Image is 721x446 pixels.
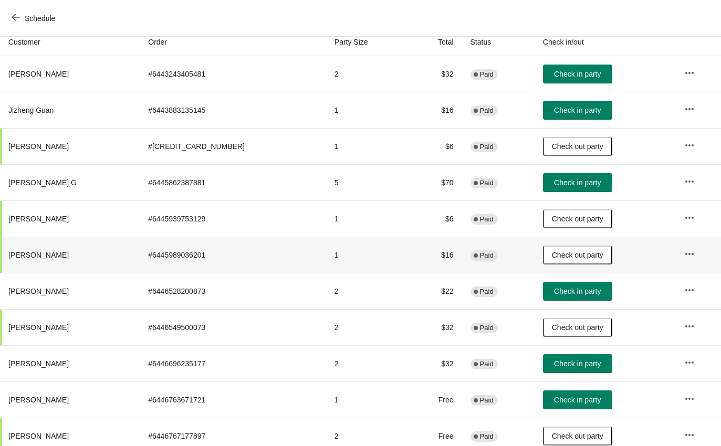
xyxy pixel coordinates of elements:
td: 5 [326,164,409,200]
td: # 6443883135145 [140,92,326,128]
span: [PERSON_NAME] [8,432,69,440]
span: Paid [480,396,494,405]
button: Check in party [543,101,612,120]
td: # 6446549500073 [140,309,326,345]
td: 2 [326,309,409,345]
button: Check in party [543,354,612,373]
td: $6 [409,128,462,164]
button: Schedule [5,9,64,28]
span: Paid [480,143,494,151]
span: Check out party [552,432,603,440]
td: $6 [409,200,462,237]
td: $70 [409,164,462,200]
td: $32 [409,309,462,345]
th: Order [140,28,326,56]
span: Check in party [554,287,601,295]
td: 1 [326,200,409,237]
td: # 6446528200873 [140,273,326,309]
span: Check out party [552,215,603,223]
button: Check in party [543,390,612,409]
th: Check in/out [535,28,676,56]
td: 1 [326,128,409,164]
th: Status [462,28,535,56]
td: $32 [409,345,462,381]
span: Jizheng Guan [8,106,54,114]
td: 1 [326,92,409,128]
th: Total [409,28,462,56]
td: # 6446763671721 [140,381,326,418]
button: Check in party [543,65,612,83]
td: $16 [409,92,462,128]
td: # 6445862387881 [140,164,326,200]
td: 2 [326,345,409,381]
td: 1 [326,381,409,418]
span: Paid [480,288,494,296]
button: Check out party [543,209,612,228]
td: $22 [409,273,462,309]
span: Paid [480,70,494,79]
span: Paid [480,107,494,115]
button: Check in party [543,282,612,301]
span: [PERSON_NAME] [8,396,69,404]
span: Check in party [554,106,601,114]
th: Party Size [326,28,409,56]
span: Check in party [554,359,601,368]
span: Check out party [552,142,603,151]
td: # 6445939753129 [140,200,326,237]
span: Paid [480,215,494,224]
span: [PERSON_NAME] [8,215,69,223]
td: # 6445989036201 [140,237,326,273]
span: [PERSON_NAME] [8,251,69,259]
span: Paid [480,360,494,368]
span: Check in party [554,396,601,404]
span: Paid [480,251,494,260]
span: [PERSON_NAME] [8,287,69,295]
td: 2 [326,273,409,309]
button: Check out party [543,246,612,264]
span: Check out party [552,251,603,259]
span: Check in party [554,70,601,78]
td: $16 [409,237,462,273]
button: Check out party [543,427,612,445]
span: [PERSON_NAME] G [8,178,77,187]
span: [PERSON_NAME] [8,70,69,78]
button: Check out party [543,318,612,337]
span: [PERSON_NAME] [8,323,69,332]
td: 1 [326,237,409,273]
span: Paid [480,432,494,441]
span: Paid [480,324,494,332]
span: Paid [480,179,494,187]
span: [PERSON_NAME] [8,359,69,368]
button: Check in party [543,173,612,192]
td: 2 [326,56,409,92]
td: # 6446696235177 [140,345,326,381]
span: Check in party [554,178,601,187]
td: $32 [409,56,462,92]
span: Schedule [25,14,55,23]
span: [PERSON_NAME] [8,142,69,151]
span: Check out party [552,323,603,332]
button: Check out party [543,137,612,156]
td: # 6443243405481 [140,56,326,92]
td: Free [409,381,462,418]
td: # [CREDIT_CARD_NUMBER] [140,128,326,164]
